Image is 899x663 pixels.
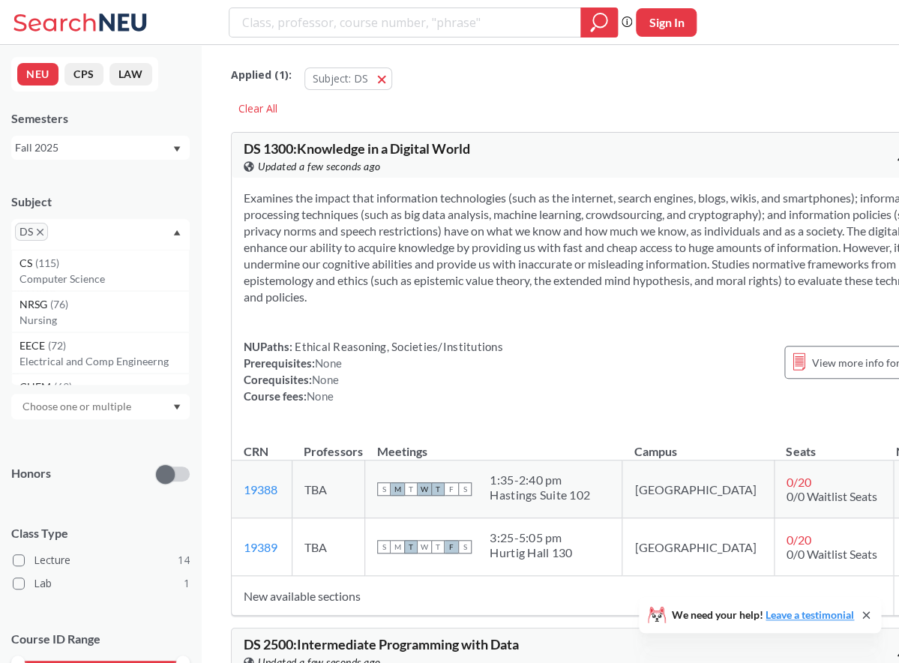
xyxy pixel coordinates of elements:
[15,397,141,415] input: Choose one or multiple
[48,339,66,352] span: ( 72 )
[304,67,392,90] button: Subject: DS
[64,63,103,85] button: CPS
[11,525,190,541] span: Class Type
[231,97,285,120] div: Clear All
[244,482,277,496] a: 19388
[19,337,48,354] span: EECE
[11,394,190,419] div: Dropdown arrow
[787,489,877,503] span: 0/0 Waitlist Seats
[35,256,59,269] span: ( 115 )
[54,380,72,393] span: ( 69 )
[15,223,48,241] span: DSX to remove pill
[11,465,51,482] p: Honors
[178,552,190,568] span: 14
[445,482,458,496] span: F
[13,574,190,593] label: Lab
[11,193,190,210] div: Subject
[19,313,189,328] p: Nursing
[50,298,68,310] span: ( 76 )
[787,475,811,489] span: 0 / 20
[580,7,618,37] div: magnifying glass
[307,389,334,403] span: None
[258,158,381,175] span: Updated a few seconds ago
[15,139,172,156] div: Fall 2025
[292,428,364,460] th: Professors
[404,482,418,496] span: T
[490,487,590,502] div: Hastings Suite 102
[622,518,774,576] td: [GEOGRAPHIC_DATA]
[312,373,339,386] span: None
[244,540,277,554] a: 19389
[11,136,190,160] div: Fall 2025Dropdown arrow
[636,8,697,37] button: Sign In
[431,540,445,553] span: T
[404,540,418,553] span: T
[418,482,431,496] span: W
[232,576,894,616] td: New available sections
[377,540,391,553] span: S
[244,636,519,652] span: DS 2500 : Intermediate Programming with Data
[672,610,854,620] span: We need your help!
[490,545,572,560] div: Hurtig Hall 130
[292,460,364,518] td: TBA
[365,428,622,460] th: Meetings
[490,472,590,487] div: 1:35 - 2:40 pm
[173,146,181,152] svg: Dropdown arrow
[622,428,774,460] th: Campus
[19,379,54,395] span: CHEM
[766,608,854,621] a: Leave a testimonial
[292,340,503,353] span: Ethical Reasoning, Societies/Institutions
[244,443,268,460] div: CRN
[431,482,445,496] span: T
[313,71,368,85] span: Subject: DS
[787,547,877,561] span: 0/0 Waitlist Seats
[11,631,190,648] p: Course ID Range
[590,12,608,33] svg: magnifying glass
[17,63,58,85] button: NEU
[391,482,404,496] span: M
[11,219,190,250] div: DSX to remove pillDropdown arrowCS(115)Computer ScienceNRSG(76)NursingEECE(72)Electrical and Comp...
[377,482,391,496] span: S
[37,229,43,235] svg: X to remove pill
[231,67,292,83] span: Applied ( 1 ):
[391,540,404,553] span: M
[19,271,189,286] p: Computer Science
[774,428,894,460] th: Seats
[458,540,472,553] span: S
[19,354,189,369] p: Electrical and Comp Engineerng
[19,296,50,313] span: NRSG
[445,540,458,553] span: F
[11,110,190,127] div: Semesters
[13,550,190,570] label: Lecture
[184,575,190,592] span: 1
[173,229,181,235] svg: Dropdown arrow
[244,338,503,404] div: NUPaths: Prerequisites: Corequisites: Course fees:
[19,255,35,271] span: CS
[292,518,364,576] td: TBA
[315,356,342,370] span: None
[787,532,811,547] span: 0 / 20
[109,63,152,85] button: LAW
[173,404,181,410] svg: Dropdown arrow
[418,540,431,553] span: W
[622,460,774,518] td: [GEOGRAPHIC_DATA]
[244,140,470,157] span: DS 1300 : Knowledge in a Digital World
[241,10,570,35] input: Class, professor, course number, "phrase"
[490,530,572,545] div: 3:25 - 5:05 pm
[458,482,472,496] span: S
